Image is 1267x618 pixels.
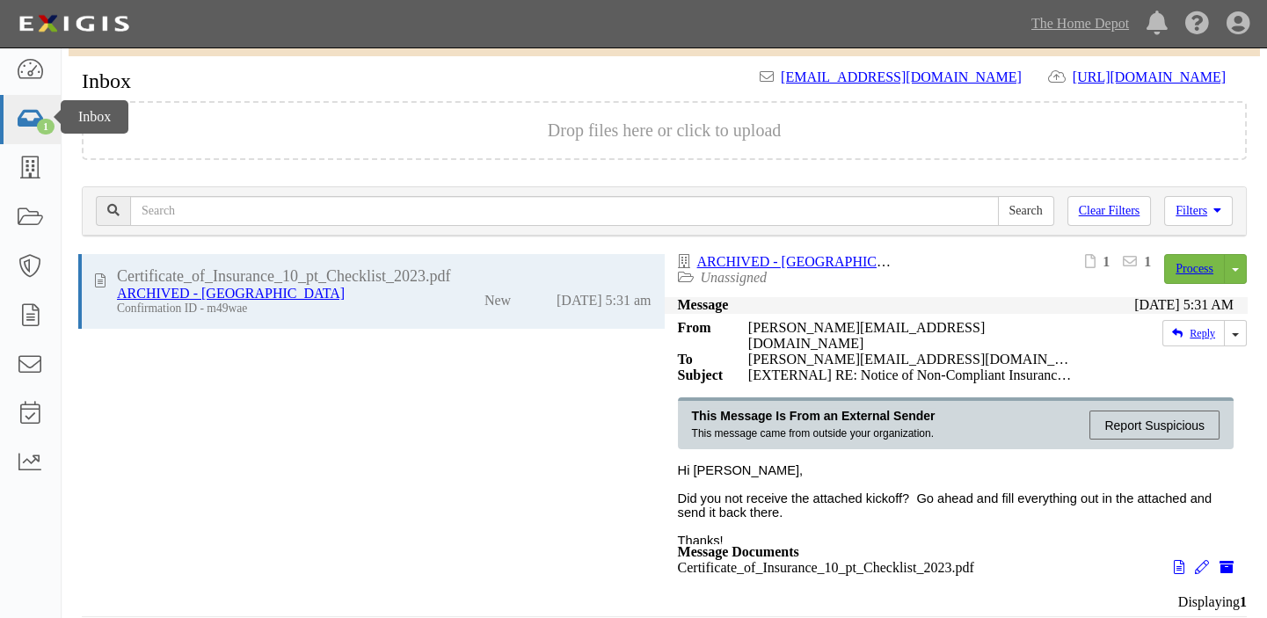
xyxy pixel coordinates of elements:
[117,267,652,286] div: Certificate_of_Insurance_10_pt_Checklist_2023.pdf
[1174,561,1184,575] i: View
[692,408,936,424] div: This Message Is From an External Sender
[735,352,1089,367] div: rick@eurochefusa.com
[735,367,1089,383] div: [EXTERNAL] RE: Notice of Non-Compliant Insurance - The Home Depot | Euro Chef LLC
[1067,196,1152,226] a: Clear Filters
[1220,561,1234,575] i: Archive document
[678,534,724,548] span: Thanks!
[1164,196,1233,226] a: Filters
[117,302,418,316] div: Confirmation ID - m49wae
[117,286,345,301] a: ARCHIVED - [GEOGRAPHIC_DATA]
[678,463,804,477] span: Hi [PERSON_NAME],
[1103,254,1110,269] b: 1
[1164,254,1225,284] a: Process
[37,119,55,135] div: 1
[1162,320,1225,346] a: Reply
[692,425,936,441] div: This message came from outside your organization.
[1185,12,1209,36] i: Help Center - Complianz
[61,100,128,134] div: Inbox
[548,120,781,141] button: Drop files here or click to upload
[701,270,768,285] a: Unassigned
[69,594,1260,610] div: Displaying
[1144,254,1151,269] b: 1
[665,320,735,336] strong: From
[678,544,799,559] strong: Message Documents
[665,367,735,383] strong: Subject
[678,297,729,312] strong: Message
[998,196,1054,226] input: Search
[678,560,1234,576] p: Certificate_of_Insurance_10_pt_Checklist_2023.pdf
[1134,297,1234,313] div: [DATE] 5:31 AM
[697,254,925,269] a: ARCHIVED - [GEOGRAPHIC_DATA]
[735,320,1089,352] div: [PERSON_NAME][EMAIL_ADDRESS][DOMAIN_NAME]
[557,286,652,309] div: [DATE] 5:31 am
[117,286,418,302] div: ARCHIVED - Verona
[1075,408,1220,442] a: Report Suspicious
[665,352,735,367] strong: To
[484,286,511,309] div: New
[678,491,1212,520] span: Did you not receive the attached kickoff? Go ahead and fill everything out in the attached and se...
[130,196,999,226] input: Search
[1073,69,1247,84] a: [URL][DOMAIN_NAME]
[13,8,135,40] img: logo-5460c22ac91f19d4615b14bd174203de0afe785f0fc80cf4dbbc73dc1793850b.png
[781,69,1022,84] a: [EMAIL_ADDRESS][DOMAIN_NAME]
[1089,411,1220,440] div: Report Suspicious
[665,383,1248,544] div: The information in this Internet Email is confidential and may be legally privileged. It is inten...
[1240,594,1247,609] b: 1
[1023,6,1138,41] a: The Home Depot
[1195,561,1209,575] i: Edit document
[82,69,131,92] h1: Inbox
